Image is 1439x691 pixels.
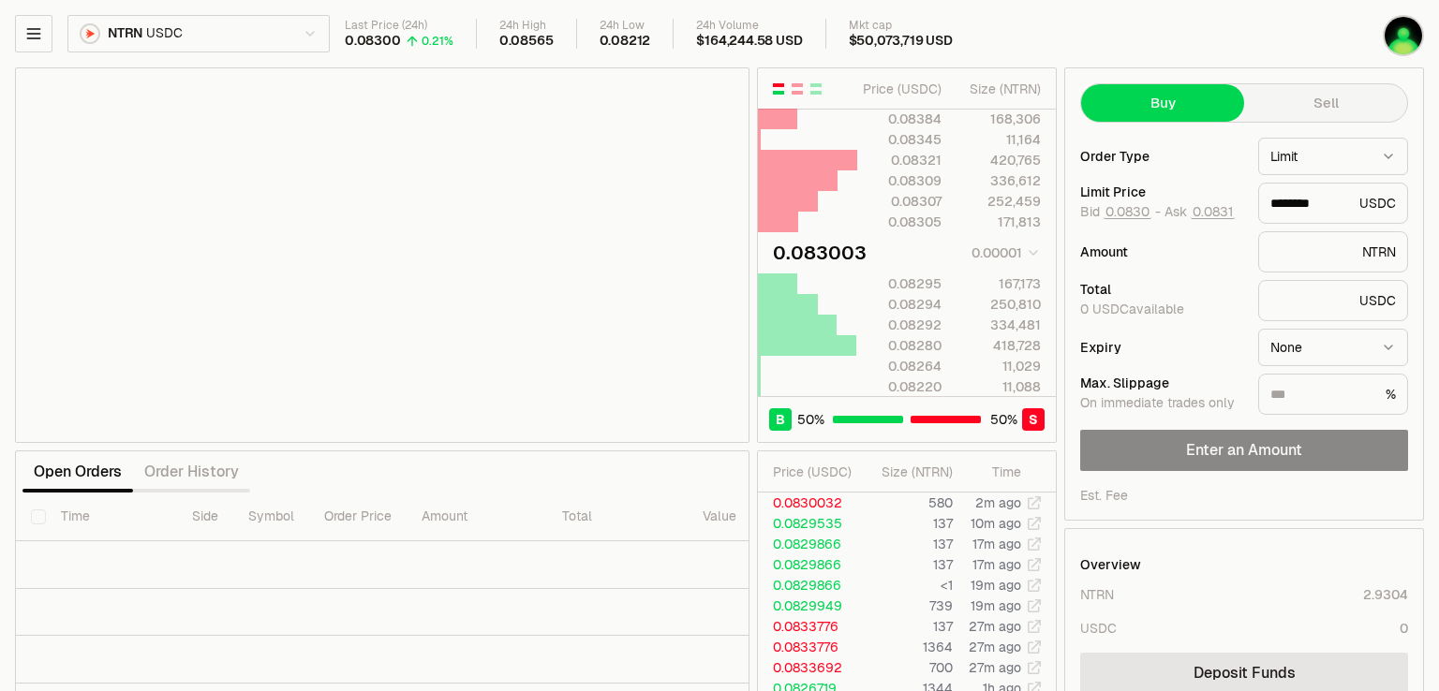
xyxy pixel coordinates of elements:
td: 700 [860,657,954,678]
div: $50,073,719 USD [849,33,953,50]
div: 0.08280 [858,336,942,355]
div: 0.08384 [858,110,942,128]
div: Est. Fee [1080,486,1128,505]
time: 17m ago [972,536,1021,552]
img: ds4333 [1385,17,1422,54]
div: 0.08264 [858,357,942,375]
div: Price ( USDC ) [858,80,942,98]
div: 0.08309 [858,171,942,190]
button: Show Buy Orders Only [809,81,823,96]
td: 137 [860,554,954,575]
div: 11,029 [957,357,1041,375]
div: 0.083003 [773,240,867,266]
div: Last Price (24h) [345,19,453,33]
div: 11,164 [957,130,1041,149]
div: USDC [1258,280,1408,321]
div: 0.21% [422,34,453,49]
div: 0.08321 [858,151,942,169]
button: Show Sell Orders Only [790,81,805,96]
div: 24h High [499,19,554,33]
th: Total [547,493,688,541]
div: 0.08300 [345,33,401,50]
th: Value [688,493,751,541]
time: 17m ago [972,556,1021,573]
td: 0.0833776 [758,637,860,657]
span: 50 % [797,410,824,429]
button: Open Orders [22,453,133,491]
th: Order Price [309,493,407,541]
div: 168,306 [957,110,1041,128]
time: 2m ago [975,494,1021,511]
td: 0.0833692 [758,657,860,678]
div: USDC [1080,619,1117,638]
div: Order Type [1080,150,1243,163]
th: Side [177,493,233,541]
td: 0.0829866 [758,575,860,595]
time: 27m ago [969,659,1021,676]
td: 1364 [860,637,954,657]
div: 0.08345 [858,130,942,149]
th: Amount [407,493,547,541]
div: 0.08307 [858,192,942,211]
button: 0.00001 [966,242,1041,264]
div: Overview [1080,555,1141,574]
td: 580 [860,493,954,513]
div: % [1258,374,1408,415]
img: NTRN Logo [82,25,98,42]
time: 19m ago [971,597,1021,614]
time: 19m ago [971,577,1021,594]
div: Limit Price [1080,185,1243,198]
button: Order History [133,453,250,491]
div: Time [969,463,1021,481]
time: 10m ago [971,515,1021,532]
div: 171,813 [957,213,1041,231]
div: 24h Low [600,19,651,33]
button: Buy [1081,84,1244,122]
td: 0.0833776 [758,616,860,637]
th: Time [46,493,177,541]
div: 0.08565 [499,33,554,50]
div: NTRN [1258,231,1408,272]
div: Price ( USDC ) [773,463,859,481]
div: 0.08305 [858,213,942,231]
div: Size ( NTRN ) [957,80,1041,98]
button: Limit [1258,138,1408,175]
div: 11,088 [957,377,1041,396]
div: USDC [1258,183,1408,224]
div: Mkt cap [849,19,953,33]
div: 418,728 [957,336,1041,355]
div: 0.08295 [858,274,942,293]
td: <1 [860,575,954,595]
div: 250,810 [957,295,1041,314]
div: 0.08212 [600,33,651,50]
div: 0 [1400,619,1408,638]
span: 50 % [990,410,1017,429]
div: NTRN [1080,585,1114,604]
td: 0.0829535 [758,513,860,534]
span: USDC [146,25,182,42]
td: 0.0830032 [758,493,860,513]
td: 0.0829949 [758,595,860,616]
button: Sell [1244,84,1407,122]
iframe: Financial Chart [16,68,749,442]
div: Total [1080,283,1243,296]
span: 0 USDC available [1080,301,1184,317]
th: Symbol [233,493,309,541]
time: 27m ago [969,618,1021,635]
div: $164,244.58 USD [696,33,802,50]
div: 334,481 [957,316,1041,334]
div: 420,765 [957,151,1041,169]
div: 24h Volume [696,19,802,33]
span: B [776,410,785,429]
button: Show Buy and Sell Orders [771,81,786,96]
span: Ask [1165,204,1235,221]
span: S [1029,410,1038,429]
button: 0.0831 [1191,204,1235,219]
button: Select all [31,509,46,524]
div: 252,459 [957,192,1041,211]
div: Max. Slippage [1080,376,1243,390]
div: 2.9304 [1363,585,1408,604]
div: 167,173 [957,274,1041,293]
div: Expiry [1080,341,1243,354]
td: 137 [860,513,954,534]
